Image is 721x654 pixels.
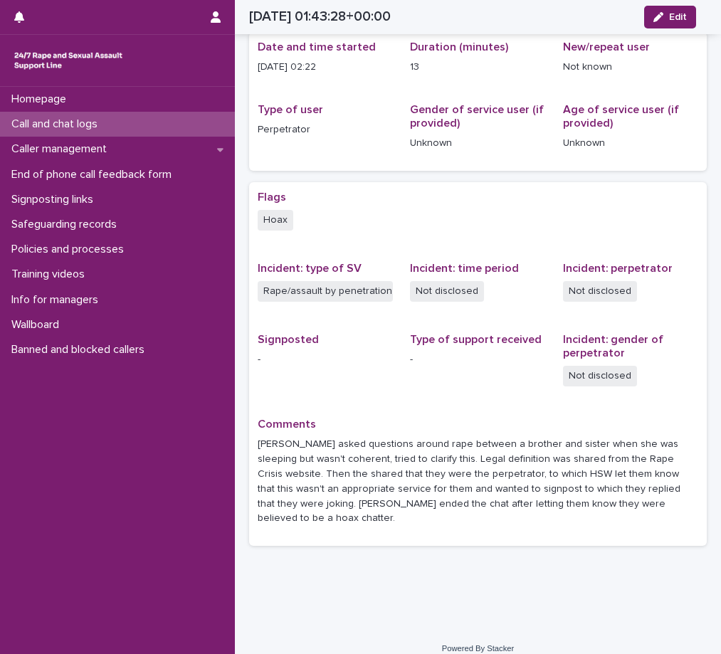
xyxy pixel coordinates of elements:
[6,193,105,206] p: Signposting links
[563,263,673,274] span: Incident: perpetrator
[563,334,663,359] span: Incident: gender of perpetrator
[563,281,637,302] span: Not disclosed
[258,418,316,430] span: Comments
[410,104,544,129] span: Gender of service user (if provided)
[6,117,109,131] p: Call and chat logs
[410,41,508,53] span: Duration (minutes)
[6,343,156,357] p: Banned and blocked callers
[669,12,687,22] span: Edit
[410,136,545,151] p: Unknown
[258,191,286,203] span: Flags
[258,281,393,302] span: Rape/assault by penetration
[563,41,650,53] span: New/repeat user
[258,334,319,345] span: Signposted
[258,210,293,231] span: Hoax
[258,60,393,75] p: [DATE] 02:22
[410,334,542,345] span: Type of support received
[563,104,679,129] span: Age of service user (if provided)
[644,6,696,28] button: Edit
[258,263,362,274] span: Incident: type of SV
[410,263,519,274] span: Incident: time period
[258,41,376,53] span: Date and time started
[6,268,96,281] p: Training videos
[6,218,128,231] p: Safeguarding records
[563,136,698,151] p: Unknown
[6,142,118,156] p: Caller management
[6,293,110,307] p: Info for managers
[258,352,393,367] p: -
[410,352,545,367] p: -
[442,644,514,653] a: Powered By Stacker
[11,46,125,75] img: rhQMoQhaT3yELyF149Cw
[6,318,70,332] p: Wallboard
[6,168,183,181] p: End of phone call feedback form
[563,366,637,386] span: Not disclosed
[410,60,545,75] p: 13
[258,104,323,115] span: Type of user
[6,93,78,106] p: Homepage
[258,437,698,526] p: [PERSON_NAME] asked questions around rape between a brother and sister when she was sleeping but ...
[410,281,484,302] span: Not disclosed
[6,243,135,256] p: Policies and processes
[249,9,391,25] h2: [DATE] 01:43:28+00:00
[258,122,393,137] p: Perpetrator
[563,60,698,75] p: Not known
